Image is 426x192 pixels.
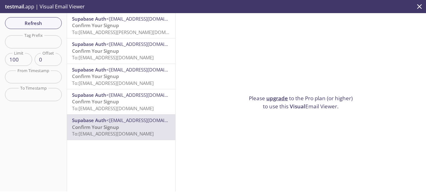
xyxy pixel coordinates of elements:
span: <[EMAIL_ADDRESS][DOMAIN_NAME]> [106,41,187,47]
p: Please to the Pro plan (or higher) to use this Email Viewer. [246,94,356,110]
span: To: [EMAIL_ADDRESS][DOMAIN_NAME] [72,105,154,111]
span: Confirm Your Signup [72,48,119,54]
span: Supabase Auth [72,92,106,98]
span: Confirm Your Signup [72,124,119,130]
span: Supabase Auth [72,41,106,47]
span: To: [EMAIL_ADDRESS][DOMAIN_NAME] [72,130,154,137]
span: To: [EMAIL_ADDRESS][DOMAIN_NAME] [72,54,154,61]
span: Confirm Your Signup [72,22,119,28]
div: Supabase Auth<[EMAIL_ADDRESS][DOMAIN_NAME]>Confirm Your SignupTo:[EMAIL_ADDRESS][DOMAIN_NAME] [67,64,175,89]
span: Confirm Your Signup [72,73,119,79]
span: <[EMAIL_ADDRESS][DOMAIN_NAME]> [106,117,187,123]
span: To: [EMAIL_ADDRESS][DOMAIN_NAME] [72,80,154,86]
span: <[EMAIL_ADDRESS][DOMAIN_NAME]> [106,92,187,98]
div: Supabase Auth<[EMAIL_ADDRESS][DOMAIN_NAME]>Confirm Your SignupTo:[EMAIL_ADDRESS][DOMAIN_NAME] [67,115,175,140]
div: Supabase Auth<[EMAIL_ADDRESS][DOMAIN_NAME]>Confirm Your SignupTo:[EMAIL_ADDRESS][DOMAIN_NAME] [67,89,175,114]
span: Supabase Auth [72,16,106,22]
div: Supabase Auth<[EMAIL_ADDRESS][DOMAIN_NAME]>Confirm Your SignupTo:[EMAIL_ADDRESS][DOMAIN_NAME] [67,38,175,63]
span: Confirm Your Signup [72,98,119,105]
nav: emails [67,13,175,140]
a: upgrade [266,95,288,102]
span: <[EMAIL_ADDRESS][DOMAIN_NAME]> [106,16,187,22]
span: testmail [5,3,24,10]
div: Supabase Auth<[EMAIL_ADDRESS][DOMAIN_NAME]>Confirm Your SignupTo:[EMAIL_ADDRESS][PERSON_NAME][DOM... [67,13,175,38]
span: Refresh [10,19,57,27]
span: To: [EMAIL_ADDRESS][PERSON_NAME][DOMAIN_NAME] [72,29,190,35]
span: Supabase Auth [72,117,106,123]
span: Visual [290,103,305,110]
button: Refresh [5,17,62,29]
span: Supabase Auth [72,66,106,73]
span: <[EMAIL_ADDRESS][DOMAIN_NAME]> [106,66,187,73]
